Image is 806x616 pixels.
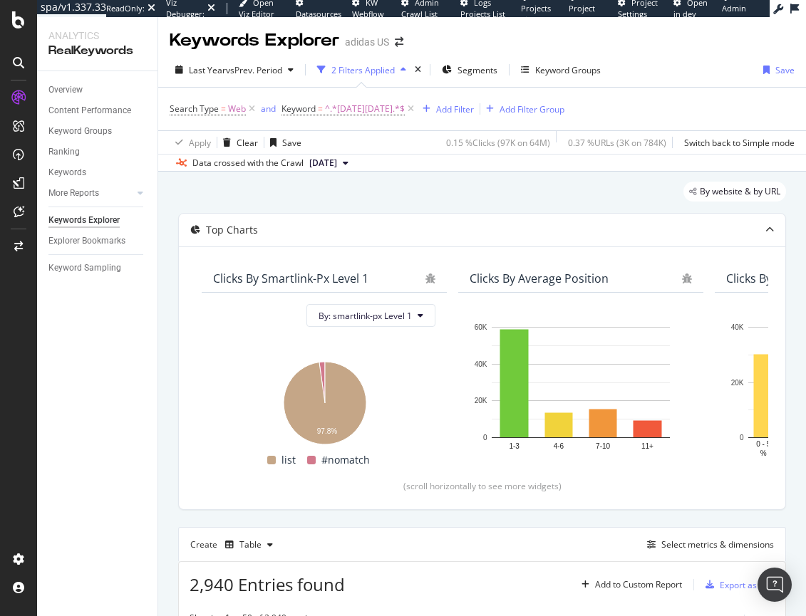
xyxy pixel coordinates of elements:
span: = [318,103,323,115]
div: legacy label [683,182,786,202]
button: Table [219,533,279,556]
div: Keyword Groups [48,124,112,139]
span: Last Year [189,64,226,76]
div: Add Filter [436,103,474,115]
button: Clear [217,131,258,154]
div: Save [282,137,301,149]
div: and [261,103,276,115]
span: Projects List [521,3,551,25]
div: (scroll horizontally to see more widgets) [196,480,768,492]
button: Switch back to Simple mode [678,131,795,154]
button: Last YearvsPrev. Period [170,58,299,81]
text: 0 - 5 [756,440,770,448]
a: Keywords [48,165,148,180]
div: Explorer Bookmarks [48,234,125,249]
div: Keywords [48,165,86,180]
button: Save [264,131,301,154]
div: Keyword Sampling [48,261,121,276]
div: Export as CSV [720,579,775,591]
text: 97.8% [317,428,337,436]
button: By: smartlink-px Level 1 [306,304,435,327]
button: Export as CSV [700,573,775,596]
div: Clicks By Average Position [470,271,609,286]
text: 40K [731,323,744,331]
button: Add Filter [417,100,474,118]
div: Create [190,533,279,556]
div: 0.15 % Clicks ( 97K on 64M ) [446,137,550,149]
span: list [281,451,296,469]
text: 40K [475,360,487,368]
div: More Reports [48,186,99,201]
button: Add Filter Group [480,100,564,118]
a: Explorer Bookmarks [48,234,148,249]
div: bug [682,273,692,283]
div: Top Charts [206,223,258,237]
a: Overview [48,83,148,98]
a: More Reports [48,186,133,201]
div: Data crossed with the Crawl [192,157,304,169]
div: Select metrics & dimensions [661,538,774,550]
span: Admin Page [722,3,746,25]
a: Content Performance [48,103,148,118]
button: Add to Custom Report [576,573,682,596]
div: Analytics [48,28,146,43]
button: and [261,102,276,115]
div: Clear [237,137,258,149]
div: Table [239,541,262,549]
text: 11+ [641,442,653,450]
span: 2,940 Entries found [190,573,345,596]
text: 4-6 [554,442,564,450]
text: 0 [483,434,487,442]
span: = [221,103,226,115]
button: Select metrics & dimensions [641,536,774,553]
button: Save [758,58,795,81]
div: 2 Filters Applied [331,64,395,76]
div: Save [775,64,795,76]
div: Switch back to Simple mode [684,137,795,149]
button: Keyword Groups [515,58,606,81]
div: Content Performance [48,103,131,118]
text: 60K [475,323,487,331]
button: [DATE] [304,155,354,172]
span: Search Type [170,103,219,115]
div: Overview [48,83,83,98]
div: Ranking [48,145,80,160]
div: Keywords Explorer [48,213,120,228]
svg: A chart. [213,354,435,447]
span: Keyword [281,103,316,115]
text: 0 [740,434,744,442]
span: ^.*[DATE][DATE].*$ [325,99,405,119]
text: 1-3 [509,442,520,450]
div: times [412,63,424,77]
div: bug [425,273,435,283]
text: 7-10 [596,442,610,450]
div: arrow-right-arrow-left [395,37,403,47]
div: Keywords Explorer [170,28,339,53]
div: Keyword Groups [535,64,601,76]
span: Project Page [569,3,595,25]
button: Segments [436,58,503,81]
div: 0.37 % URLs ( 3K on 784K ) [568,137,666,149]
span: Segments [458,64,497,76]
div: Add to Custom Report [595,580,682,589]
div: Clicks By smartlink-px Level 1 [213,271,368,286]
div: Open Intercom Messenger [758,568,792,602]
div: Clicks By CTR [726,271,795,286]
div: adidas US [345,35,389,49]
div: RealKeywords [48,43,146,59]
button: Apply [170,131,211,154]
text: 20K [731,379,744,387]
div: ReadOnly: [106,3,145,14]
svg: A chart. [470,320,692,459]
text: % [760,449,767,457]
a: Keyword Sampling [48,261,148,276]
a: Keywords Explorer [48,213,148,228]
div: Add Filter Group [500,103,564,115]
text: 20K [475,397,487,405]
span: #nomatch [321,451,370,469]
span: Datasources [296,9,341,19]
span: By: smartlink-px Level 1 [319,310,412,322]
span: 2025 Sep. 9th [309,157,337,169]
